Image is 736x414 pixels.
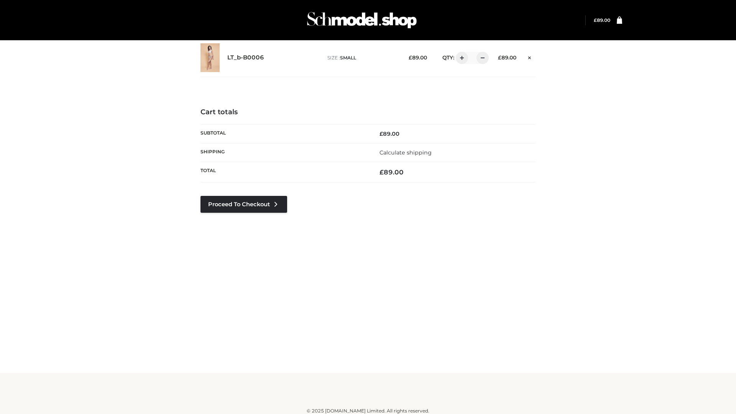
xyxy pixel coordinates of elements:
bdi: 89.00 [594,17,610,23]
bdi: 89.00 [379,130,399,137]
a: Calculate shipping [379,149,432,156]
th: Shipping [200,143,368,162]
th: Total [200,162,368,182]
bdi: 89.00 [498,54,516,61]
span: £ [498,54,501,61]
span: £ [379,168,384,176]
img: Schmodel Admin 964 [304,5,419,35]
a: £89.00 [594,17,610,23]
p: size : [327,54,397,61]
a: Remove this item [524,52,536,62]
div: QTY: [435,52,486,64]
a: LT_b-B0006 [227,54,264,61]
span: SMALL [340,55,356,61]
span: £ [409,54,412,61]
h4: Cart totals [200,108,536,117]
th: Subtotal [200,124,368,143]
bdi: 89.00 [379,168,404,176]
span: £ [594,17,597,23]
a: Proceed to Checkout [200,196,287,213]
span: £ [379,130,383,137]
bdi: 89.00 [409,54,427,61]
